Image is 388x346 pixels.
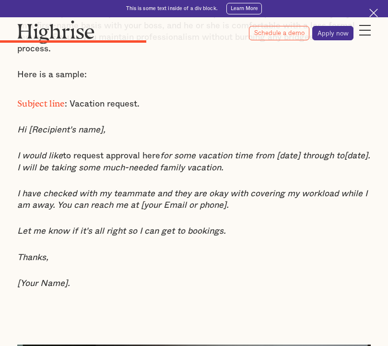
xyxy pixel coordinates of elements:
em: Let me know if it's all right so I can get to bookings. [17,227,226,236]
a: Learn More [226,3,262,14]
img: Cross icon [369,9,378,17]
em: I would like [17,152,63,160]
p: Here is a sample: [17,69,371,81]
em: I have checked with my teammate and they are okay with covering my workload while I am away. You ... [17,190,367,210]
em: Thanks, [17,253,48,262]
img: Highrise logo [17,20,94,44]
p: : Vacation request. [17,95,371,110]
em: for some vacation time from [date] through to[date]. I will be taking some much-needed family vac... [17,152,370,172]
strong: Subject line [17,98,65,104]
div: This is some text inside of a div block. [126,5,218,12]
p: to request approval here [17,150,371,174]
p: ‍ [17,304,371,315]
a: Apply now [312,26,353,40]
em: [Your Name]. [17,279,70,288]
em: Hi [Recipient's name], [17,126,106,134]
a: Schedule a demo [249,26,309,40]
